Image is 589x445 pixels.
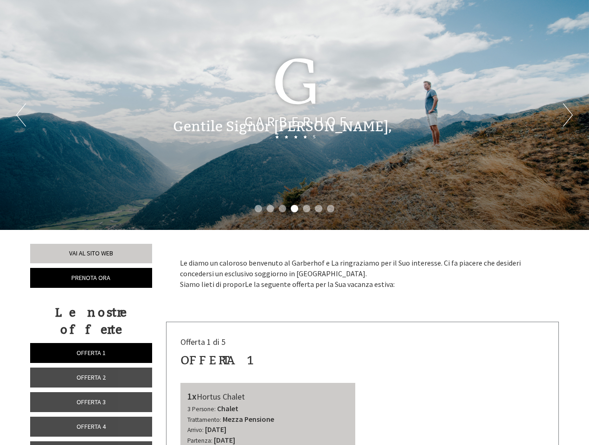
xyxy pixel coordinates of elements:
span: Offerta 1 di 5 [180,337,225,347]
b: Chalet [217,404,238,413]
a: Prenota ora [30,268,152,288]
div: Le nostre offerte [30,304,152,338]
p: Le diamo un caloroso benvenuto al Garberhof e La ringraziamo per il Suo interesse. Ci fa piacere ... [180,258,545,290]
small: Trattamento: [187,416,221,424]
span: Offerta 3 [77,398,106,406]
span: Offerta 2 [77,373,106,381]
b: [DATE] [205,425,226,434]
span: Offerta 1 [77,349,106,357]
div: Hortus Chalet [187,390,349,403]
a: Vai al sito web [30,244,152,263]
small: Partenza: [187,437,212,445]
span: Offerta 4 [77,422,106,431]
small: 3 Persone: [187,405,216,413]
h1: Gentile Signor [PERSON_NAME], [173,119,392,134]
b: Mezza Pensione [223,414,274,424]
small: Arrivo: [187,426,204,434]
b: 1x [187,390,197,402]
div: Offerta 1 [180,352,255,369]
b: [DATE] [214,435,235,445]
